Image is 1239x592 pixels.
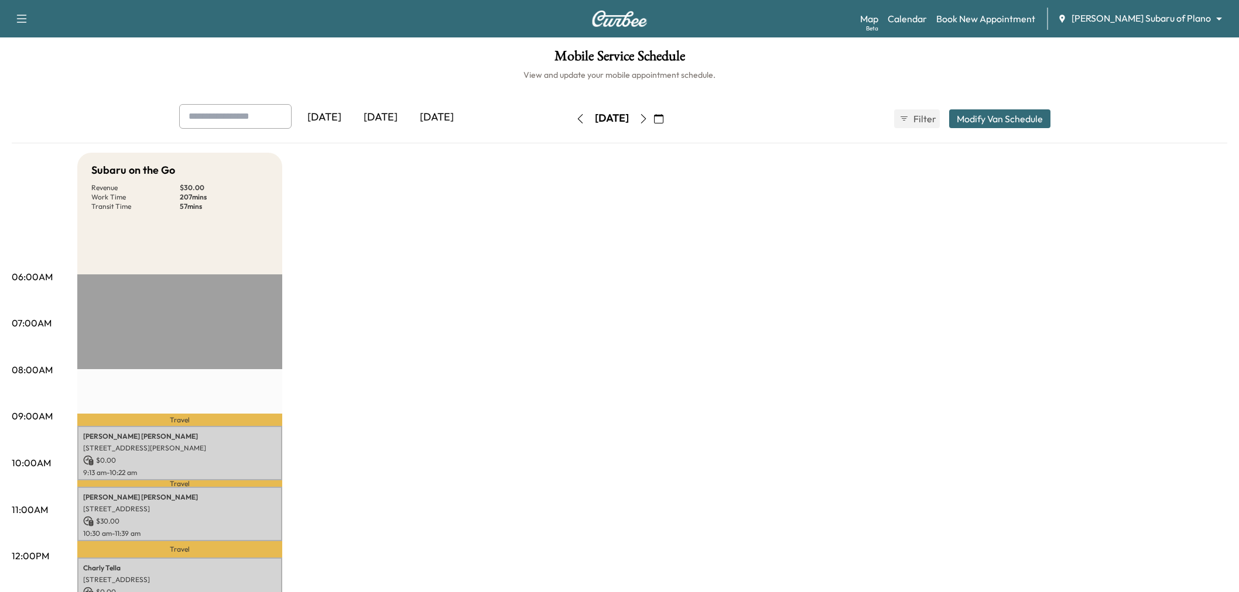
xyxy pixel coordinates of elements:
div: [DATE] [296,104,352,131]
p: Charly Tella [83,563,276,573]
p: 08:00AM [12,363,53,377]
div: [DATE] [595,111,629,126]
div: [DATE] [352,104,409,131]
p: 09:00AM [12,409,53,423]
p: 10:00AM [12,456,51,470]
h5: Subaru on the Go [91,162,175,178]
div: Beta [866,24,878,33]
span: Filter [913,112,935,126]
h6: View and update your mobile appointment schedule. [12,69,1227,81]
a: Calendar [888,12,927,26]
p: Work Time [91,192,180,202]
p: [STREET_ADDRESS] [83,575,276,584]
p: $ 30.00 [180,183,268,192]
p: Transit Time [91,202,180,211]
p: [STREET_ADDRESS] [83,504,276,514]
p: [PERSON_NAME] [PERSON_NAME] [83,432,276,441]
p: 57 mins [180,202,268,211]
p: Travel [77,414,282,426]
p: Travel [77,541,282,557]
p: [PERSON_NAME] [PERSON_NAME] [83,493,276,502]
a: Book New Appointment [936,12,1035,26]
p: 207 mins [180,192,268,202]
p: Revenue [91,183,180,192]
p: Travel [77,480,282,487]
button: Modify Van Schedule [949,109,1050,128]
p: 11:00AM [12,502,48,517]
p: 12:00PM [12,549,49,563]
button: Filter [894,109,940,128]
p: $ 0.00 [83,455,276,466]
p: 10:30 am - 11:39 am [83,529,276,538]
p: 07:00AM [12,316,52,330]
h1: Mobile Service Schedule [12,49,1227,69]
p: 06:00AM [12,270,53,284]
p: $ 30.00 [83,516,276,526]
a: MapBeta [860,12,878,26]
p: [STREET_ADDRESS][PERSON_NAME] [83,443,276,453]
div: [DATE] [409,104,465,131]
p: 9:13 am - 10:22 am [83,468,276,477]
img: Curbee Logo [591,11,648,27]
span: [PERSON_NAME] Subaru of Plano [1072,12,1211,25]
